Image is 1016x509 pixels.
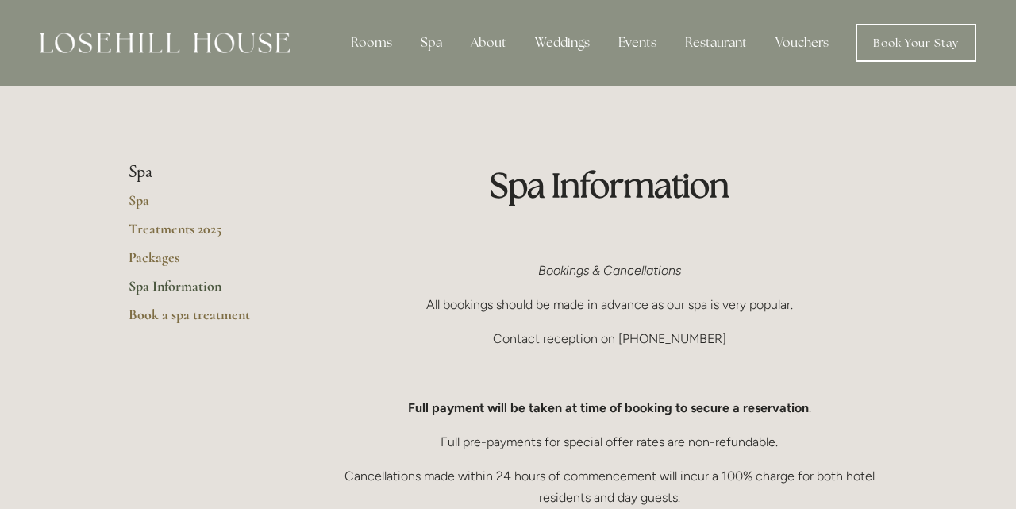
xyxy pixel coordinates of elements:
[129,306,280,334] a: Book a spa treatment
[129,162,280,183] li: Spa
[129,220,280,249] a: Treatments 2025
[129,191,280,220] a: Spa
[129,277,280,306] a: Spa Information
[538,263,681,278] em: Bookings & Cancellations
[331,431,887,453] p: Full pre-payments for special offer rates are non-refundable.
[40,33,290,53] img: Losehill House
[522,27,602,59] div: Weddings
[338,27,405,59] div: Rooms
[458,27,519,59] div: About
[331,397,887,418] p: .
[606,27,669,59] div: Events
[331,328,887,349] p: Contact reception on [PHONE_NUMBER]
[331,465,887,508] p: Cancellations made within 24 hours of commencement will incur a 100% charge for both hotel reside...
[408,27,455,59] div: Spa
[331,294,887,315] p: All bookings should be made in advance as our spa is very popular.
[856,24,976,62] a: Book Your Stay
[129,249,280,277] a: Packages
[408,400,809,415] strong: Full payment will be taken at time of booking to secure a reservation
[490,164,729,206] strong: Spa Information
[763,27,841,59] a: Vouchers
[672,27,760,59] div: Restaurant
